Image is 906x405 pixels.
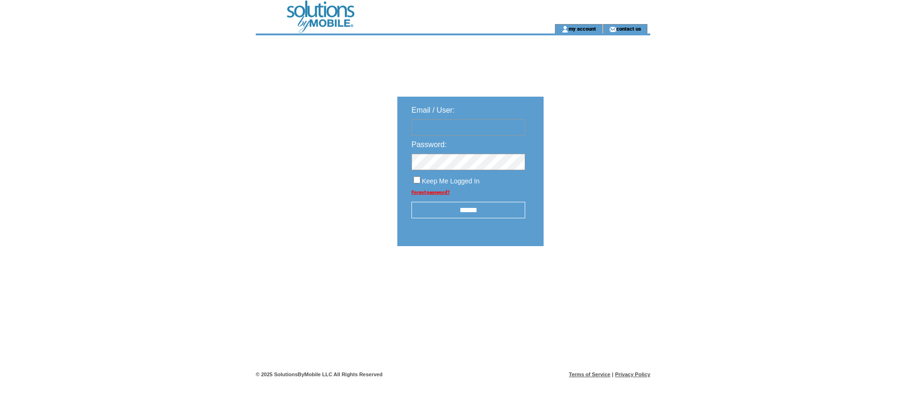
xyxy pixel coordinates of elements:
[569,372,611,377] a: Terms of Service
[422,177,479,185] span: Keep Me Logged In
[612,372,613,377] span: |
[411,106,455,114] span: Email / User:
[256,372,383,377] span: © 2025 SolutionsByMobile LLC All Rights Reserved
[616,25,641,32] a: contact us
[615,372,650,377] a: Privacy Policy
[411,141,447,149] span: Password:
[571,270,618,281] img: transparent.png;jsessionid=8D2151683058FD443DD5C0B423D22C3C
[411,190,450,195] a: Forgot password?
[562,25,569,33] img: account_icon.gif;jsessionid=8D2151683058FD443DD5C0B423D22C3C
[609,25,616,33] img: contact_us_icon.gif;jsessionid=8D2151683058FD443DD5C0B423D22C3C
[569,25,596,32] a: my account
